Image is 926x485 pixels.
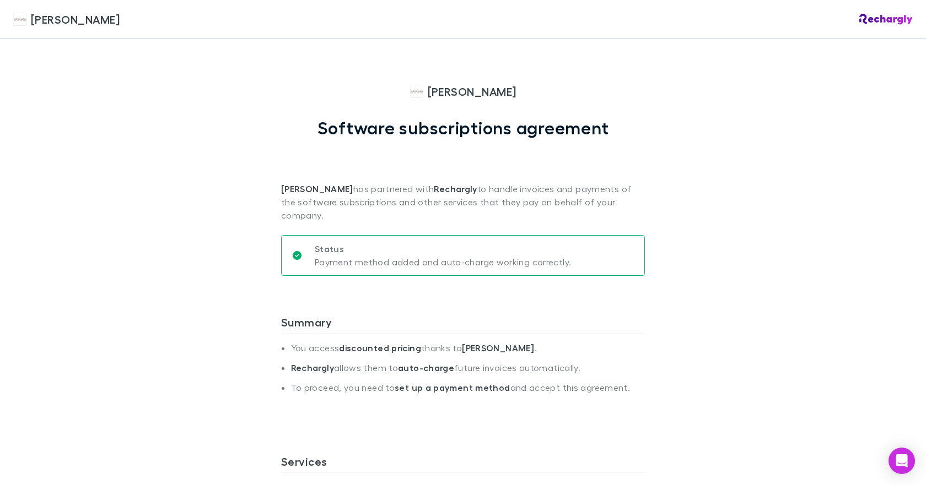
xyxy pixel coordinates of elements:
[281,138,645,222] p: has partnered with to handle invoices and payments of the software subscriptions and other servic...
[339,342,421,353] strong: discounted pricing
[13,13,26,26] img: Hales Douglass's Logo
[281,183,353,194] strong: [PERSON_NAME]
[317,117,609,138] h1: Software subscriptions agreement
[281,315,645,333] h3: Summary
[434,183,477,194] strong: Rechargly
[462,342,534,353] strong: [PERSON_NAME]
[291,362,645,382] li: allows them to future invoices automatically.
[281,455,645,472] h3: Services
[395,382,510,393] strong: set up a payment method
[410,85,423,98] img: Hales Douglass's Logo
[291,362,334,373] strong: Rechargly
[398,362,454,373] strong: auto-charge
[291,342,645,362] li: You access thanks to .
[889,448,915,474] div: Open Intercom Messenger
[291,382,645,402] li: To proceed, you need to and accept this agreement.
[315,255,571,269] p: Payment method added and auto-charge working correctly.
[428,83,516,100] span: [PERSON_NAME]
[315,242,571,255] p: Status
[859,14,913,25] img: Rechargly Logo
[31,11,120,28] span: [PERSON_NAME]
